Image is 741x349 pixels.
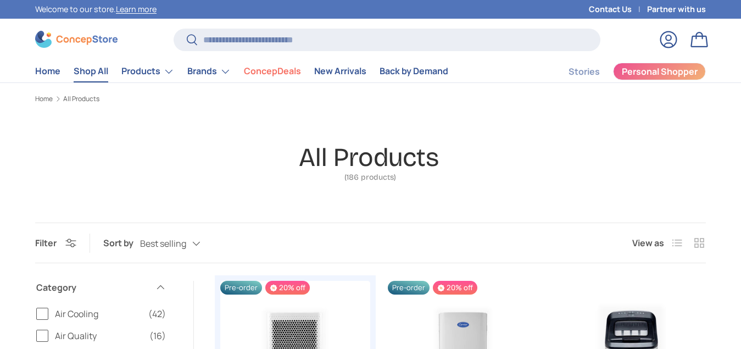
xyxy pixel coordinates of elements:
[569,61,600,82] a: Stories
[115,60,181,82] summary: Products
[35,60,60,82] a: Home
[35,3,157,15] p: Welcome to our store.
[36,268,166,307] summary: Category
[140,239,186,249] span: Best selling
[647,3,706,15] a: Partner with us
[220,281,262,295] span: Pre-order
[187,60,231,82] a: Brands
[140,234,222,253] button: Best selling
[622,67,698,76] span: Personal Shopper
[299,142,439,173] h1: All Products
[632,236,664,250] span: View as
[388,281,430,295] span: Pre-order
[149,329,166,342] span: (16)
[55,307,142,320] span: Air Cooling
[380,60,448,82] a: Back by Demand
[148,307,166,320] span: (42)
[299,174,442,181] span: (186 products)
[244,60,301,82] a: ConcepDeals
[116,4,157,14] a: Learn more
[613,63,706,80] a: Personal Shopper
[589,3,647,15] a: Contact Us
[35,94,706,104] nav: Breadcrumbs
[74,60,108,82] a: Shop All
[35,31,118,48] img: ConcepStore
[35,237,57,249] span: Filter
[35,60,448,82] nav: Primary
[55,329,143,342] span: Air Quality
[63,96,99,102] a: All Products
[433,281,477,295] span: 20% off
[121,60,174,82] a: Products
[36,281,148,294] span: Category
[35,237,76,249] button: Filter
[314,60,366,82] a: New Arrivals
[35,96,53,102] a: Home
[542,60,706,82] nav: Secondary
[103,236,140,250] label: Sort by
[265,281,310,295] span: 20% off
[181,60,237,82] summary: Brands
